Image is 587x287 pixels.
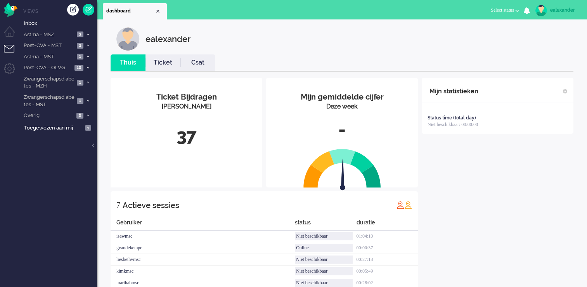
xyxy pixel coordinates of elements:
span: Post-CVA - OLVG [23,64,72,72]
div: gvandekempe [111,242,295,254]
div: Mijn statistieken [429,84,478,99]
span: Astma - MST [23,53,74,61]
img: semi_circle.svg [303,149,381,188]
li: Dashboard [103,3,167,19]
div: Close tab [155,8,161,14]
li: Thuis [111,54,145,71]
li: Dashboard menu [4,26,21,44]
div: kimkmsc [111,266,295,277]
div: liesbethvmsc [111,254,295,266]
div: status [295,219,356,231]
div: Niet beschikbaar [295,267,352,275]
span: 6 [76,113,83,119]
a: Ticket [145,58,180,67]
li: Views [23,8,97,14]
a: Inbox [23,19,97,27]
a: Csat [180,58,215,67]
a: Thuis [111,58,145,67]
img: flow_omnibird.svg [4,3,17,17]
div: 37 [116,123,256,149]
span: Overig [23,112,74,119]
div: Actieve sessies [123,198,179,213]
div: Deze week [272,102,412,111]
button: Select status [486,5,524,16]
div: 00:05:49 [357,266,418,277]
div: Status time (total day) [428,115,476,121]
div: Niet beschikbaar [295,279,352,287]
span: 1 [77,98,83,104]
span: Toegewezen aan mij [24,124,83,132]
span: Zwangerschapsdiabetes - MZH [23,75,74,90]
div: ealexander [550,6,579,14]
div: 01:04:10 [357,231,418,242]
span: dashboard [106,8,155,14]
img: avatar [535,5,547,16]
li: Ticket [145,54,180,71]
div: Ticket Bijdragen [116,91,256,103]
div: 00:27:18 [357,254,418,266]
span: 1 [77,80,83,86]
img: customer.svg [116,27,140,51]
div: [PERSON_NAME] [116,102,256,111]
div: ealexander [145,27,190,51]
div: duratie [357,219,418,231]
span: Astma - MSZ [23,31,74,38]
span: 1 [77,54,83,59]
li: Admin menu [4,63,21,80]
span: 1 [85,125,91,131]
li: Csat [180,54,215,71]
a: ealexander [534,5,579,16]
div: Gebruiker [111,219,295,231]
span: 3 [77,31,83,37]
span: 2 [77,43,83,49]
a: Toegewezen aan mij 1 [23,123,97,132]
div: Niet beschikbaar [295,232,352,240]
li: Tickets menu [4,45,21,62]
span: 10 [74,65,83,71]
a: Omnidesk [4,5,17,11]
img: profile_orange.svg [404,201,412,209]
div: isawmsc [111,231,295,242]
span: Niet beschikbaar: 00:00:00 [428,122,478,127]
a: Quick Ticket [83,4,94,16]
div: - [272,117,412,143]
img: arrow.svg [326,159,359,192]
img: profile_red.svg [397,201,404,209]
span: Select status [491,7,514,13]
li: Select status [486,2,524,19]
span: Inbox [24,20,97,27]
div: 00:00:37 [357,242,418,254]
span: Zwangerschapsdiabetes - MST [23,94,74,108]
div: Creëer ticket [67,4,79,16]
div: Online [295,244,352,252]
div: Mijn gemiddelde cijfer [272,91,412,103]
div: 7 [116,197,120,213]
span: Post-CVA - MST [23,42,74,49]
div: Niet beschikbaar [295,255,352,264]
